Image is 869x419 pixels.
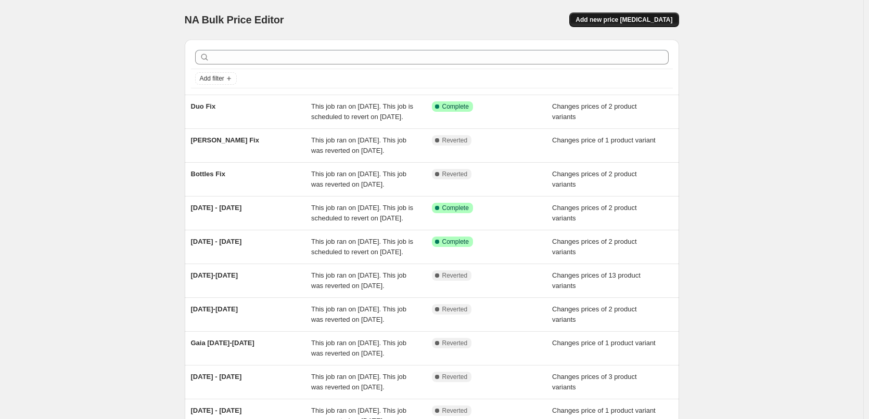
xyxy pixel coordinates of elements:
[442,305,468,313] span: Reverted
[195,72,237,85] button: Add filter
[191,373,242,381] span: [DATE] - [DATE]
[552,339,656,347] span: Changes price of 1 product variant
[442,170,468,178] span: Reverted
[552,271,641,290] span: Changes prices of 13 product variants
[191,170,225,178] span: Bottles Fix
[311,238,413,256] span: This job ran on [DATE]. This job is scheduled to revert on [DATE].
[442,204,469,212] span: Complete
[191,305,238,313] span: [DATE]-[DATE]
[200,74,224,83] span: Add filter
[311,204,413,222] span: This job ran on [DATE]. This job is scheduled to revert on [DATE].
[311,271,406,290] span: This job ran on [DATE]. This job was reverted on [DATE].
[442,271,468,280] span: Reverted
[442,238,469,246] span: Complete
[552,238,637,256] span: Changes prices of 2 product variants
[569,12,679,27] button: Add new price [MEDICAL_DATA]
[311,170,406,188] span: This job ran on [DATE]. This job was reverted on [DATE].
[552,373,637,391] span: Changes prices of 3 product variants
[191,204,242,212] span: [DATE] - [DATE]
[185,14,284,25] span: NA Bulk Price Editor
[311,102,413,121] span: This job ran on [DATE]. This job is scheduled to revert on [DATE].
[442,407,468,415] span: Reverted
[552,305,637,323] span: Changes prices of 2 product variants
[442,136,468,145] span: Reverted
[191,102,216,110] span: Duo Fix
[442,339,468,347] span: Reverted
[191,271,238,279] span: [DATE]-[DATE]
[552,136,656,144] span: Changes price of 1 product variant
[442,373,468,381] span: Reverted
[191,407,242,414] span: [DATE] - [DATE]
[442,102,469,111] span: Complete
[311,373,406,391] span: This job ran on [DATE]. This job was reverted on [DATE].
[311,136,406,154] span: This job ran on [DATE]. This job was reverted on [DATE].
[311,339,406,357] span: This job ran on [DATE]. This job was reverted on [DATE].
[552,204,637,222] span: Changes prices of 2 product variants
[576,16,672,24] span: Add new price [MEDICAL_DATA]
[191,238,242,245] span: [DATE] - [DATE]
[191,339,254,347] span: Gaia [DATE]-[DATE]
[552,407,656,414] span: Changes price of 1 product variant
[552,102,637,121] span: Changes prices of 2 product variants
[552,170,637,188] span: Changes prices of 2 product variants
[311,305,406,323] span: This job ran on [DATE]. This job was reverted on [DATE].
[191,136,259,144] span: [PERSON_NAME] Fix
